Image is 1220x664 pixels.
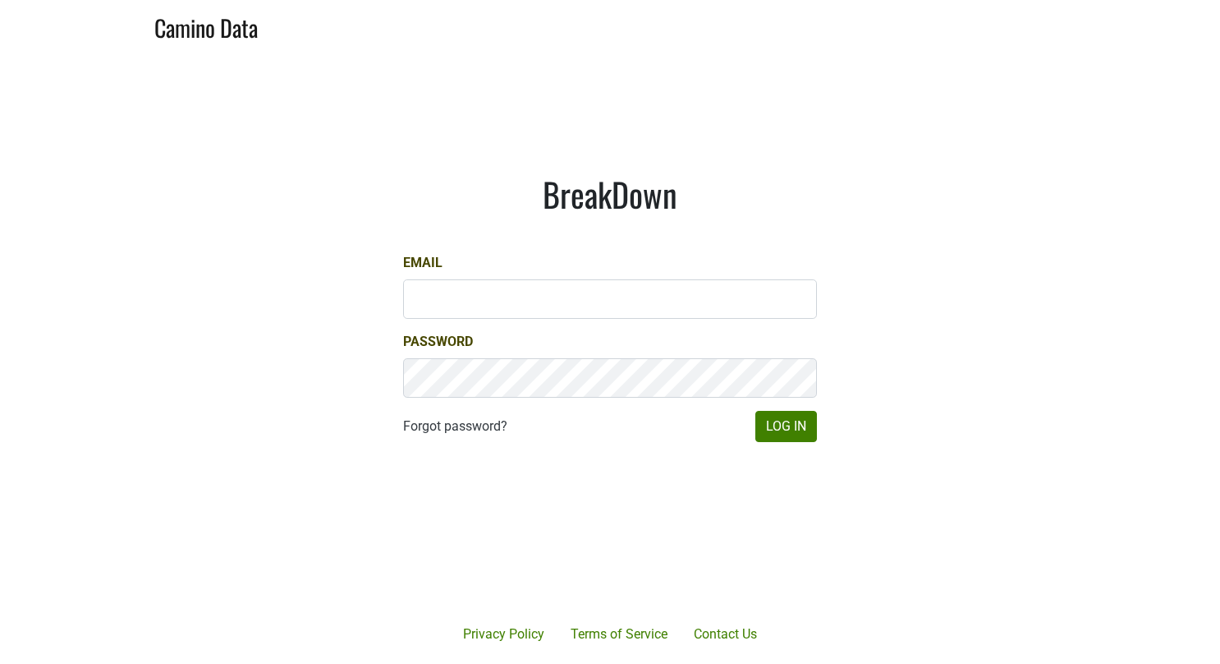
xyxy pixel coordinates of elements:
[403,332,473,352] label: Password
[403,174,817,214] h1: BreakDown
[557,618,681,651] a: Terms of Service
[403,253,443,273] label: Email
[681,618,770,651] a: Contact Us
[403,417,507,436] a: Forgot password?
[755,411,817,442] button: Log In
[154,7,258,45] a: Camino Data
[450,618,557,651] a: Privacy Policy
